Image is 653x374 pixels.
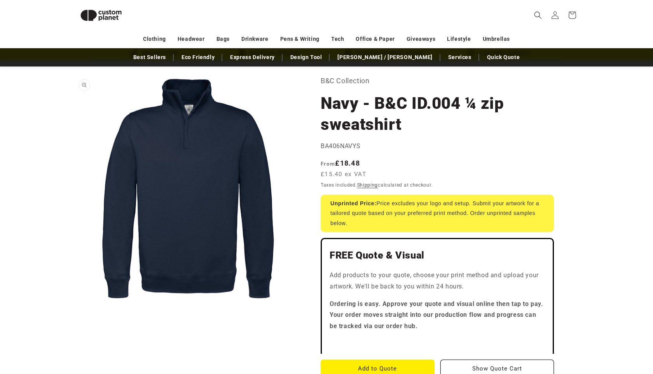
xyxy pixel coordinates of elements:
[226,51,279,64] a: Express Delivery
[321,75,554,87] p: B&C Collection
[529,7,546,24] summary: Search
[330,249,545,262] h2: FREE Quote & Visual
[217,32,230,46] a: Bags
[330,200,377,206] strong: Unprinted Price:
[321,161,335,167] span: From
[520,290,653,374] iframe: Chat Widget
[74,75,301,302] media-gallery: Gallery Viewer
[321,181,554,189] div: Taxes included. calculated at checkout.
[321,93,554,135] h1: Navy - B&C ID.004 ¼ zip sweatshirt
[483,51,524,64] a: Quick Quote
[241,32,268,46] a: Drinkware
[333,51,436,64] a: [PERSON_NAME] / [PERSON_NAME]
[143,32,166,46] a: Clothing
[407,32,435,46] a: Giveaways
[331,32,344,46] a: Tech
[321,195,554,232] div: Price excludes your logo and setup. Submit your artwork for a tailored quote based on your prefer...
[330,270,545,292] p: Add products to your quote, choose your print method and upload your artwork. We'll be back to yo...
[74,3,128,28] img: Custom Planet
[447,32,471,46] a: Lifestyle
[178,51,218,64] a: Eco Friendly
[330,338,545,346] iframe: Customer reviews powered by Trustpilot
[129,51,170,64] a: Best Sellers
[178,32,205,46] a: Headwear
[321,170,366,179] span: £15.40 ex VAT
[357,182,378,188] a: Shipping
[286,51,326,64] a: Design Tool
[280,32,320,46] a: Pens & Writing
[321,142,361,150] span: BA406NAVYS
[483,32,510,46] a: Umbrellas
[356,32,395,46] a: Office & Paper
[321,159,360,167] strong: £18.48
[330,300,543,330] strong: Ordering is easy. Approve your quote and visual online then tap to pay. Your order moves straight...
[444,51,475,64] a: Services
